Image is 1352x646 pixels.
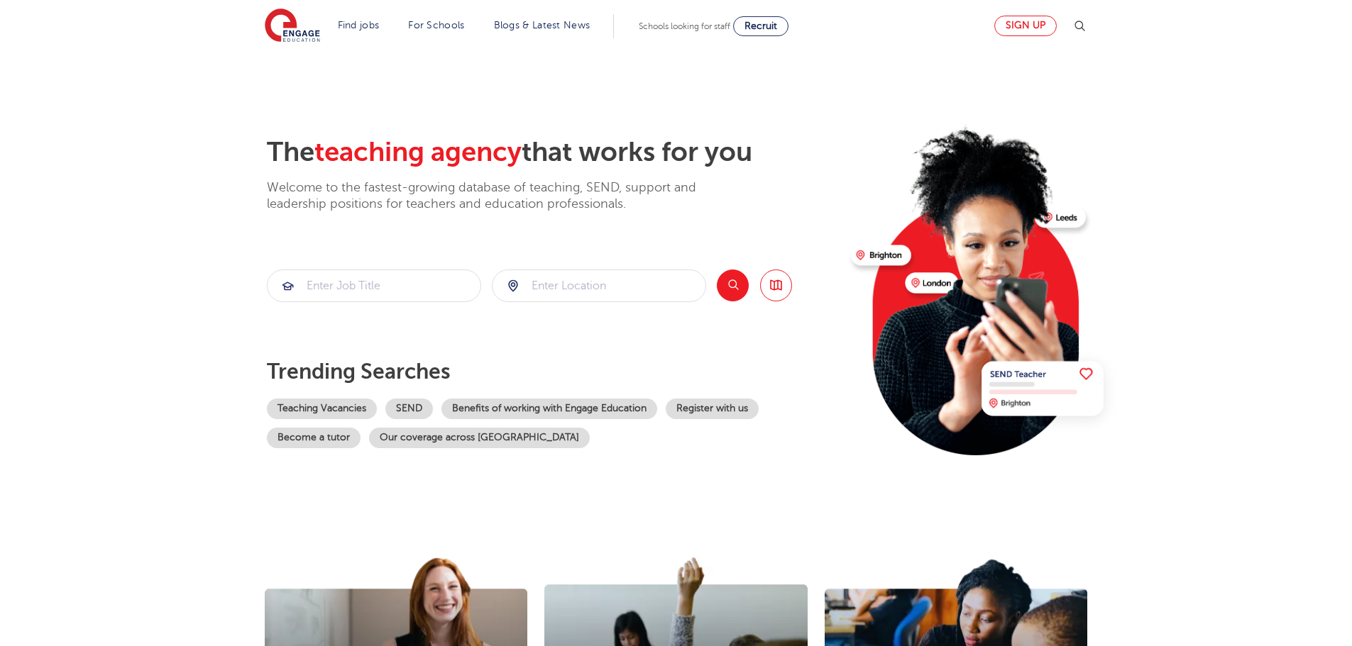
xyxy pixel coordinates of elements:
[666,399,759,419] a: Register with us
[268,270,480,301] input: Submit
[267,179,735,213] p: Welcome to the fastest-growing database of teaching, SEND, support and leadership positions for t...
[493,270,705,301] input: Submit
[338,20,380,30] a: Find jobs
[639,21,730,31] span: Schools looking for staff
[494,20,590,30] a: Blogs & Latest News
[314,137,522,167] span: teaching agency
[994,16,1057,36] a: Sign up
[385,399,433,419] a: SEND
[267,399,377,419] a: Teaching Vacancies
[267,136,840,169] h2: The that works for you
[369,428,590,448] a: Our coverage across [GEOGRAPHIC_DATA]
[408,20,464,30] a: For Schools
[267,428,361,448] a: Become a tutor
[267,359,840,384] p: Trending searches
[267,269,481,302] div: Submit
[265,9,320,44] img: Engage Education
[717,269,749,301] button: Search
[492,269,706,302] div: Submit
[744,21,777,31] span: Recruit
[441,399,657,419] a: Benefits of working with Engage Education
[733,16,788,36] a: Recruit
